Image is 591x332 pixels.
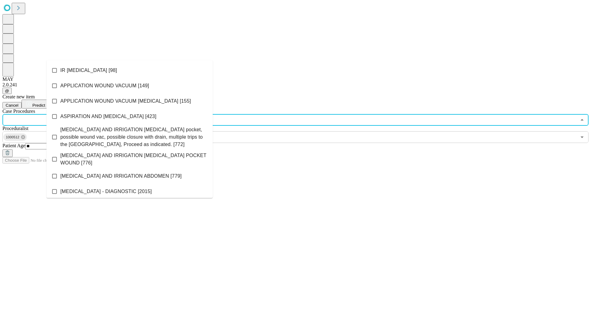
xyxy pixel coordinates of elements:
span: [MEDICAL_DATA] AND IRRIGATION [MEDICAL_DATA] pocket, possible wound vac, possible closure with dr... [60,126,208,148]
button: Predict [22,100,50,109]
span: Cancel [6,103,18,108]
span: IR [MEDICAL_DATA] [98] [60,67,117,74]
span: Predict [32,103,45,108]
button: Open [578,133,586,141]
span: Scheduled Procedure [2,109,35,114]
div: 1000512 [3,133,27,141]
span: Patient Age [2,143,25,148]
button: Cancel [2,102,22,109]
button: @ [2,88,12,94]
span: APPLICATION WOUND VACUUM [MEDICAL_DATA] [155] [60,97,191,105]
span: [MEDICAL_DATA] - DIAGNOSTIC [2015] [60,188,152,195]
div: 2.0.241 [2,82,589,88]
span: ASPIRATION AND [MEDICAL_DATA] [423] [60,113,156,120]
span: Create new item [2,94,35,99]
span: APPLICATION WOUND VACUUM [149] [60,82,149,89]
span: Proceduralist [2,126,28,131]
span: [MEDICAL_DATA] AND IRRIGATION ABDOMEN [779] [60,172,182,180]
span: @ [5,89,9,93]
span: [MEDICAL_DATA] AND IRRIGATION [MEDICAL_DATA] POCKET WOUND [776] [60,152,208,167]
span: 1000512 [3,134,22,141]
button: Close [578,116,586,124]
div: MAY [2,77,589,82]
